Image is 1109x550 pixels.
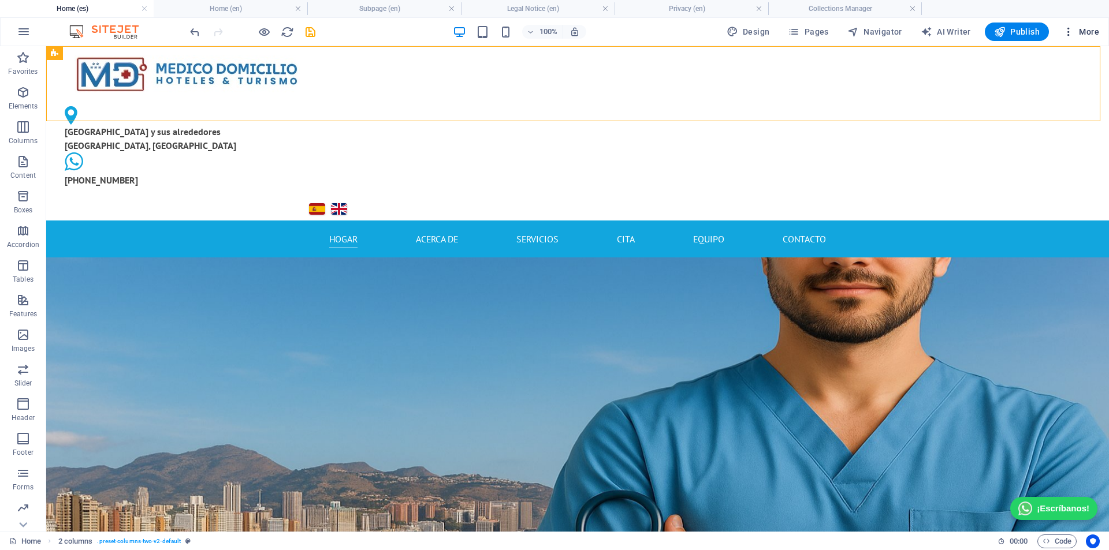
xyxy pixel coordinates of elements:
[12,344,35,353] p: Images
[14,205,33,215] p: Boxes
[522,25,563,39] button: 100%
[10,171,36,180] p: Content
[539,25,558,39] h6: 100%
[768,2,922,15] h4: Collections Manager
[1063,26,1099,38] span: More
[188,25,202,39] i: Undo: Edit title (Ctrl+Z)
[788,26,828,38] span: Pages
[916,23,976,41] button: AI Writer
[257,25,271,39] button: Click here to leave preview mode and continue editing
[303,25,317,39] button: save
[9,102,38,111] p: Elements
[280,25,294,39] button: reload
[722,23,775,41] div: Design (Ctrl+Alt+Y)
[570,27,580,37] i: On resize automatically adjust zoom level to fit chosen device.
[9,136,38,145] p: Columns
[722,23,775,41] button: Design
[188,25,202,39] button: undo
[12,413,35,422] p: Header
[615,2,768,15] h4: Privacy (en)
[1058,23,1104,41] button: More
[921,26,971,38] span: AI Writer
[9,309,37,319] p: Features
[18,60,254,106] a: [GEOGRAPHIC_DATA] y sus alrededores[GEOGRAPHIC_DATA], [GEOGRAPHIC_DATA]
[727,26,770,38] span: Design
[7,517,39,526] p: Marketing
[154,2,307,15] h4: Home (en)
[9,534,41,548] a: Click to cancel selection. Double-click to open Pages
[1086,534,1100,548] button: Usercentrics
[14,379,32,388] p: Slider
[783,23,833,41] button: Pages
[58,534,191,548] nav: breadcrumb
[304,25,317,39] i: Save (Ctrl+S)
[8,67,38,76] p: Favorites
[58,534,93,548] span: Click to select. Double-click to edit
[461,2,615,15] h4: Legal Notice (en)
[307,2,461,15] h4: Subpage (en)
[1037,534,1077,548] button: Code
[13,448,34,457] p: Footer
[97,534,181,548] span: . preset-columns-two-v2-default
[7,240,39,249] p: Accordion
[185,538,191,544] i: This element is a customizable preset
[13,482,34,492] p: Forms
[281,25,294,39] i: Reload page
[994,26,1040,38] span: Publish
[1010,534,1028,548] span: 00 00
[843,23,907,41] button: Navigator
[66,25,153,39] img: Editor Logo
[1018,537,1019,545] span: :
[998,534,1028,548] h6: Session time
[847,26,902,38] span: Navigator
[13,275,34,284] p: Tables
[1043,534,1071,548] span: Code
[985,23,1049,41] button: Publish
